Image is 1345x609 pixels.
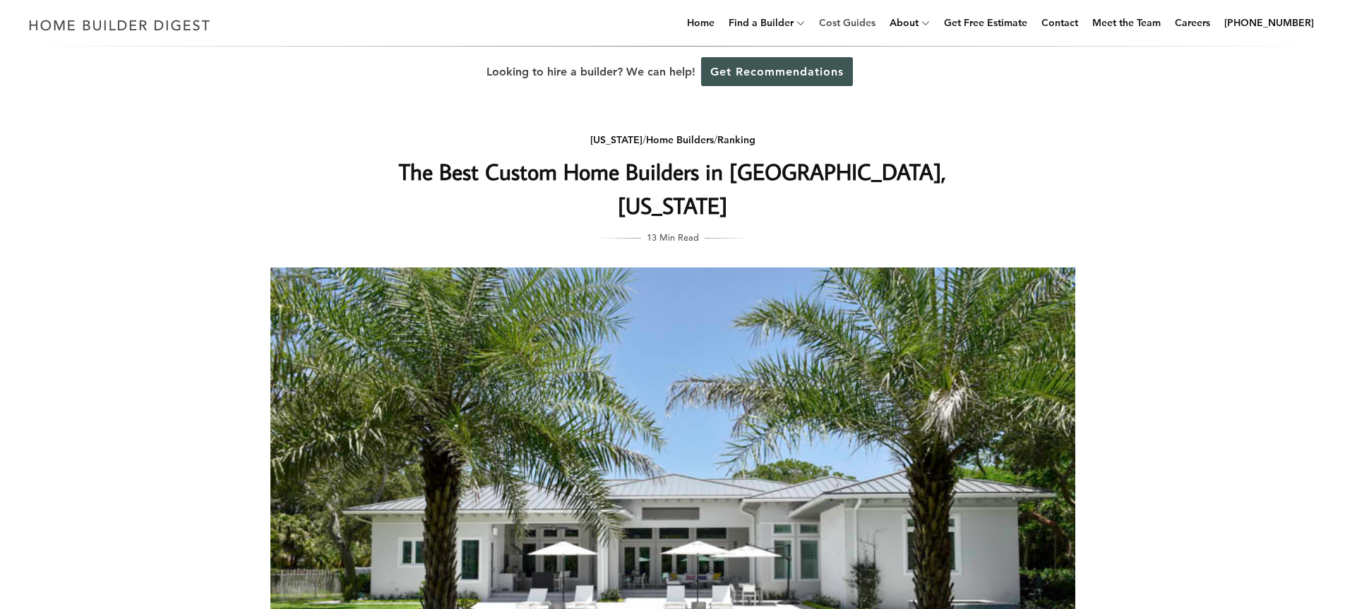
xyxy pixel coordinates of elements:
[1074,507,1328,592] iframe: Drift Widget Chat Controller
[23,11,217,39] img: Home Builder Digest
[590,133,642,146] a: [US_STATE]
[647,229,699,245] span: 13 Min Read
[391,131,955,149] div: / /
[646,133,714,146] a: Home Builders
[701,57,853,86] a: Get Recommendations
[391,155,955,222] h1: The Best Custom Home Builders in [GEOGRAPHIC_DATA], [US_STATE]
[717,133,755,146] a: Ranking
